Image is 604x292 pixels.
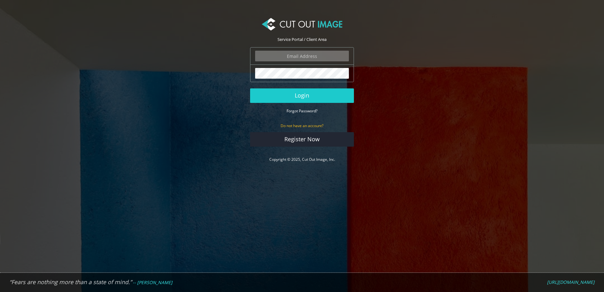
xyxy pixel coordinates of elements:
img: Cut Out Image [262,18,342,31]
a: Register Now [250,132,354,147]
a: [URL][DOMAIN_NAME] [547,279,595,285]
em: “Fears are nothing more than a state of mind.” [9,278,132,286]
a: Forgot Password? [287,108,317,114]
small: Do not have an account? [281,123,323,128]
span: Service Portal / Client Area [277,36,327,42]
em: [URL][DOMAIN_NAME] [547,279,595,285]
input: Email Address [255,51,349,61]
a: Copyright © 2025, Cut Out Image, Inc. [269,157,335,162]
em: -- [PERSON_NAME] [133,279,172,285]
button: Login [250,88,354,103]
